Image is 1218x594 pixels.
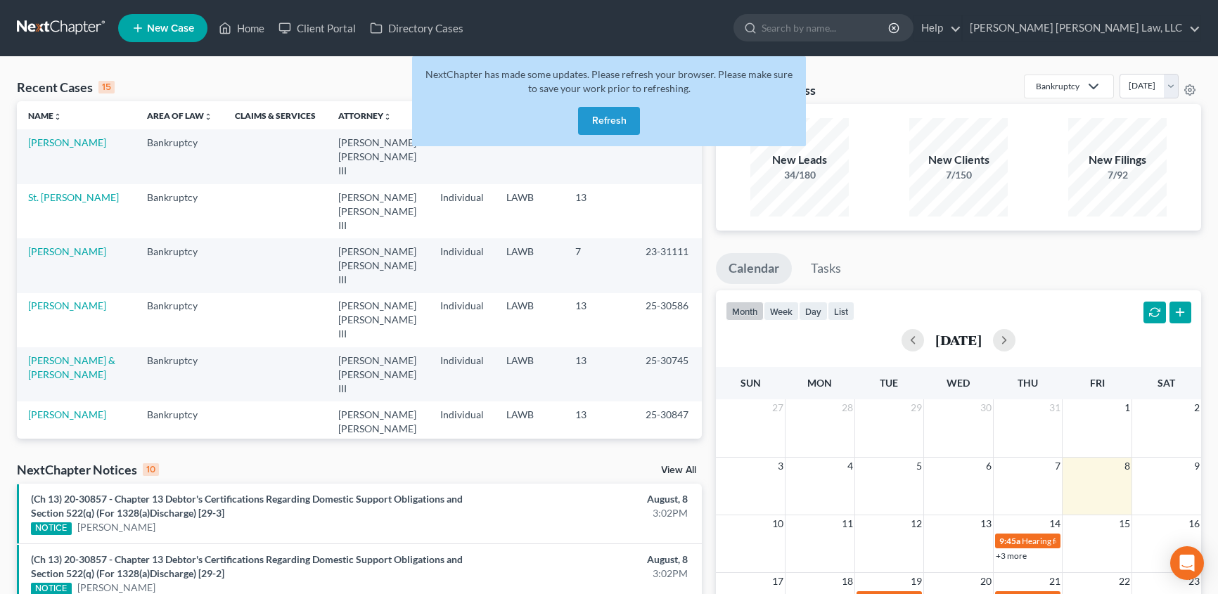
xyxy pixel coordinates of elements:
a: [PERSON_NAME] [28,136,106,148]
td: [PERSON_NAME] [PERSON_NAME] III [327,401,429,456]
span: NextChapter has made some updates. Please refresh your browser. Please make sure to save your wor... [425,68,793,94]
td: Individual [429,184,495,238]
span: 17 [771,573,785,590]
span: 28 [840,399,854,416]
span: 5 [915,458,923,474]
button: month [726,302,764,321]
span: Fri [1090,377,1105,389]
td: Bankruptcy [136,184,224,238]
div: 7/150 [909,168,1008,182]
td: 25-30586 [634,293,702,347]
div: Open Intercom Messenger [1170,546,1204,580]
i: unfold_more [204,112,212,121]
span: 30 [979,399,993,416]
div: August, 8 [478,492,688,506]
div: New Clients [909,152,1008,168]
div: August, 8 [478,553,688,567]
span: Tue [880,377,898,389]
td: LAWB [495,293,564,347]
a: Help [914,15,961,41]
span: 7 [1053,458,1062,474]
span: Sat [1158,377,1175,389]
span: 22 [1117,573,1132,590]
span: 16 [1187,515,1201,532]
a: +3 more [996,550,1027,561]
span: 3 [776,458,785,474]
td: Individual [429,401,495,456]
span: 18 [840,573,854,590]
td: Individual [429,238,495,292]
button: week [764,302,799,321]
span: 13 [979,515,993,532]
td: 25-30847 [634,401,702,456]
td: Bankruptcy [136,129,224,183]
span: 29 [909,399,923,416]
td: 13 [564,401,634,456]
td: [PERSON_NAME] [PERSON_NAME] III [327,129,429,183]
div: NOTICE [31,522,72,535]
span: 9:45a [999,536,1020,546]
span: 12 [909,515,923,532]
a: [PERSON_NAME] [28,408,106,420]
a: [PERSON_NAME] [77,520,155,534]
td: 13 [564,293,634,347]
span: 1 [1123,399,1132,416]
td: Bankruptcy [136,401,224,456]
div: Recent Cases [17,79,115,96]
div: 10 [143,463,159,476]
span: 4 [846,458,854,474]
span: 6 [985,458,993,474]
span: New Case [147,23,194,34]
span: 2 [1193,399,1201,416]
td: LAWB [495,238,564,292]
span: 20 [979,573,993,590]
td: Bankruptcy [136,238,224,292]
a: Client Portal [271,15,363,41]
div: Bankruptcy [1036,80,1079,92]
a: Tasks [798,253,854,284]
span: 14 [1048,515,1062,532]
a: Directory Cases [363,15,470,41]
a: (Ch 13) 20-30857 - Chapter 13 Debtor's Certifications Regarding Domestic Support Obligations and ... [31,493,463,519]
td: Bankruptcy [136,347,224,401]
a: St. [PERSON_NAME] [28,191,119,203]
span: 8 [1123,458,1132,474]
a: [PERSON_NAME] & [PERSON_NAME] [28,354,115,380]
a: Calendar [716,253,792,284]
div: 7/92 [1068,168,1167,182]
td: [PERSON_NAME] [PERSON_NAME] III [327,184,429,238]
i: unfold_more [53,112,62,121]
div: 34/180 [750,168,849,182]
a: [PERSON_NAME] [28,245,106,257]
a: [PERSON_NAME] [PERSON_NAME] Law, LLC [963,15,1200,41]
h2: [DATE] [935,332,982,347]
td: 13 [564,184,634,238]
button: day [799,302,828,321]
span: Wed [947,377,970,389]
td: 25-30745 [634,347,702,401]
td: LAWB [495,347,564,401]
span: Hearing for [PERSON_NAME] [1022,536,1132,546]
a: Area of Lawunfold_more [147,110,212,121]
td: [PERSON_NAME] [PERSON_NAME] III [327,238,429,292]
td: Bankruptcy [136,293,224,347]
td: LAWB [495,184,564,238]
div: NextChapter Notices [17,461,159,478]
th: Claims & Services [224,101,327,129]
input: Search by name... [762,15,890,41]
span: 15 [1117,515,1132,532]
span: 23 [1187,573,1201,590]
span: 27 [771,399,785,416]
span: Mon [807,377,832,389]
span: Thu [1018,377,1038,389]
a: (Ch 13) 20-30857 - Chapter 13 Debtor's Certifications Regarding Domestic Support Obligations and ... [31,553,463,579]
div: 15 [98,81,115,93]
span: 11 [840,515,854,532]
a: Attorneyunfold_more [338,110,392,121]
span: Sun [741,377,761,389]
span: 9 [1193,458,1201,474]
td: 7 [564,238,634,292]
a: [PERSON_NAME] [28,299,106,311]
div: 3:02PM [478,506,688,520]
td: Individual [429,293,495,347]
